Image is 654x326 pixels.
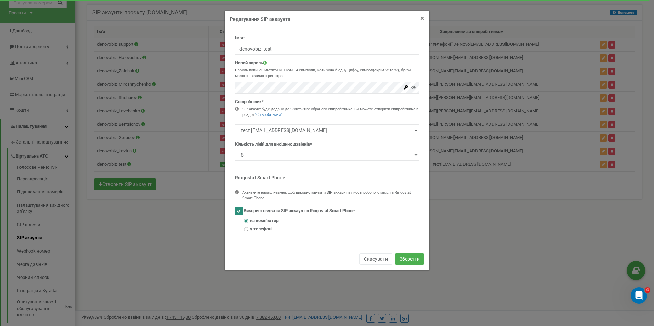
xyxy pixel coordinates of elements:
[244,227,248,231] input: у телефоні
[250,226,272,232] span: у телефоні
[359,253,392,265] button: Скасувати
[645,287,650,293] span: 4
[235,68,419,78] p: Пароль повинен містити мінімум 14 символів, мати хоча б одну цифру, символ(окрім '<' та '>'), бук...
[244,219,248,223] input: на компʼютері
[250,218,279,224] span: на компʼютері
[255,112,282,117] a: "Співробітники"
[235,60,267,66] label: Новий пароль
[242,107,419,117] div: SIP акаунт буде додано до "контактів" обраного співробітника. Ви можете створити співробітника в ...
[420,14,424,23] span: ×
[244,208,355,214] span: Використовувати SIP аккаунт в Ringostat Smart Phone
[230,16,424,23] h4: Редагування SIP аккаунта
[235,141,312,148] label: Кількість ліній для вихідних дзвінків*
[235,99,264,105] label: Співробітник*
[631,287,647,304] iframe: Intercom live chat
[235,35,245,41] label: Ім'я*
[235,174,419,183] p: Ringostat Smart Phone
[395,253,424,265] button: Зберегти
[242,190,419,201] div: Активуйте налаштування, щоб використовувати SIP аккаунт в якості робочого місця в Ringostat Smart...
